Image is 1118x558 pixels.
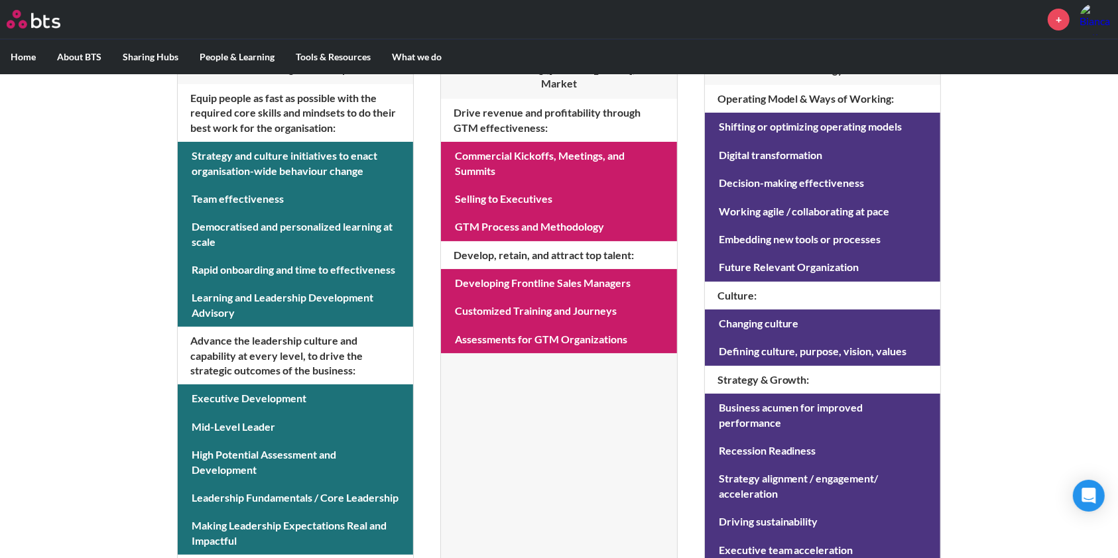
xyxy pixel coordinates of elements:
[705,366,940,394] h4: Strategy & Growth :
[441,99,676,142] h4: Drive revenue and profitability through GTM effectiveness :
[705,282,940,309] h4: Culture :
[189,40,285,74] label: People & Learning
[1080,3,1111,35] a: Profile
[112,40,189,74] label: Sharing Hubs
[1080,3,1111,35] img: Bianca Cowan
[705,85,940,113] h4: Operating Model & Ways of Working :
[1048,9,1070,30] a: +
[46,40,112,74] label: About BTS
[285,40,381,74] label: Tools & Resources
[7,10,85,28] a: Go home
[178,327,413,384] h4: Advance the leadership culture and capability at every level, to drive the strategic outcomes of ...
[1073,480,1105,512] div: Open Intercom Messenger
[441,62,676,91] h3: Sales and Marketing ([PERSON_NAME]) Go-to-Market
[381,40,452,74] label: What we do
[178,84,413,142] h4: Equip people as fast as possible with the required core skills and mindsets to do their best work...
[441,241,676,269] h4: Develop, retain, and attract top talent :
[7,10,60,28] img: BTS Logo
